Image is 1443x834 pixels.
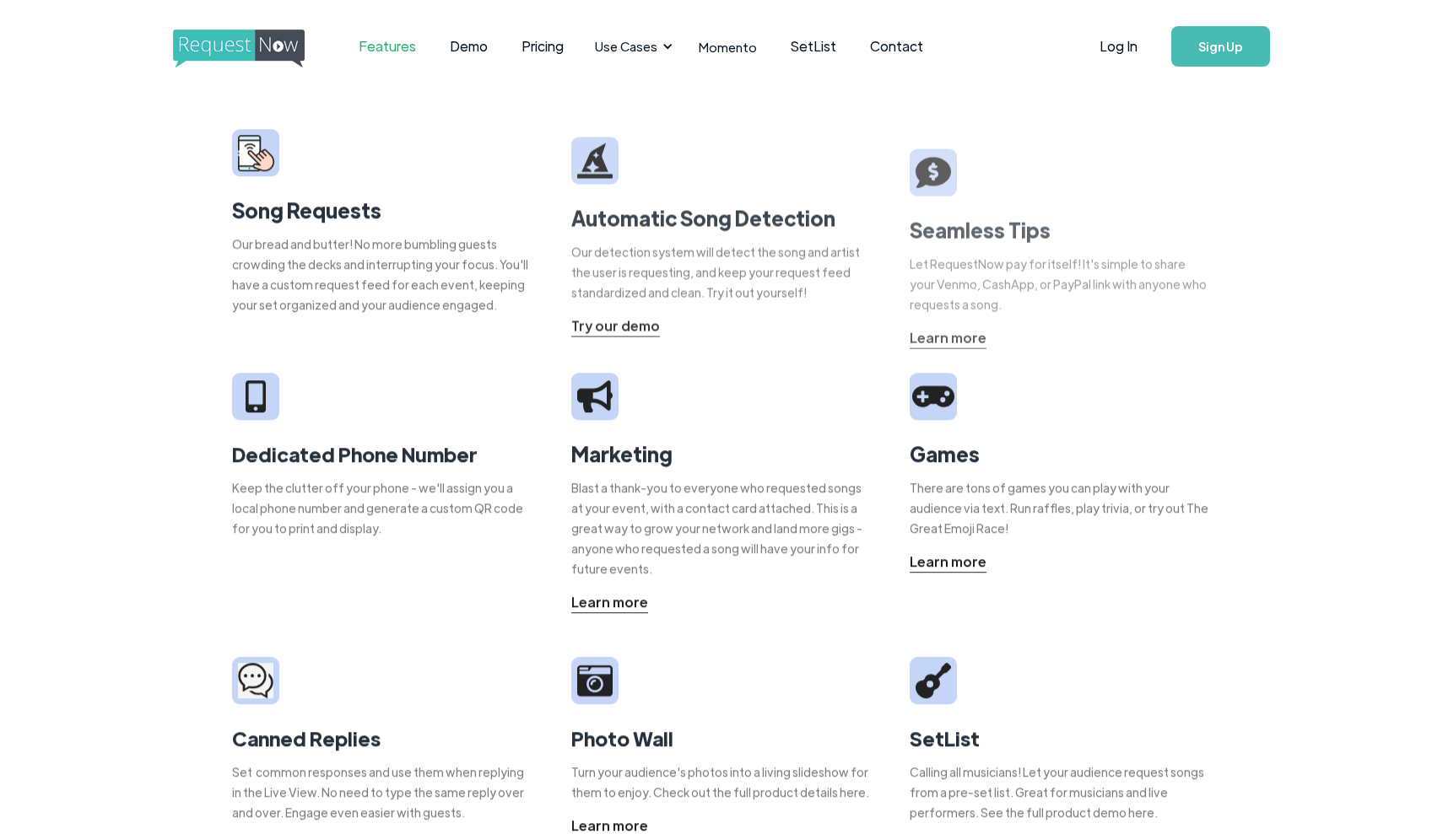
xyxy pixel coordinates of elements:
[910,328,986,349] a: Learn more
[238,135,274,171] img: smarphone
[232,196,381,223] strong: Song Requests
[232,440,478,467] strong: Dedicated Phone Number
[571,724,673,751] strong: Photo Wall
[232,234,533,315] div: Our bread and butter! No more bumbling guests crowding the decks and interrupting your focus. You...
[571,592,648,613] a: Learn more
[505,20,581,73] a: Pricing
[910,254,1211,315] div: Let RequestNow pay for itself! It's simple to share your Venmo, CashApp, or PayPal link with anyo...
[595,37,657,56] div: Use Cases
[173,30,336,68] img: requestnow logo
[774,20,853,73] a: SetList
[853,20,940,73] a: Contact
[246,380,266,413] img: iphone
[571,242,873,303] div: Our detection system will detect the song and artist the user is requesting, and keep your reques...
[1171,26,1270,67] a: Sign Up
[232,761,533,822] div: Set common responses and use them when replying in the Live View. No need to type the same reply ...
[571,477,873,578] div: Blast a thank-you to everyone who requested songs at your event, with a contact card attached. Th...
[910,440,980,466] strong: Games
[682,22,774,72] a: Momento
[910,552,986,573] a: Learn more
[342,20,433,73] a: Features
[571,316,660,337] a: Try our demo
[571,440,673,466] strong: Marketing
[916,155,951,191] img: tip sign
[910,217,1051,243] strong: Seamless Tips
[238,663,273,699] img: camera icon
[232,724,381,751] strong: Canned Replies
[910,724,980,751] strong: SetList
[571,761,873,802] div: Turn your audience's photos into a living slideshow for them to enjoy. Check out the full product...
[910,328,986,348] div: Learn more
[433,20,505,73] a: Demo
[910,477,1211,538] div: There are tons of games you can play with your audience via text. Run raffles, play trivia, or tr...
[1083,17,1154,76] a: Log In
[577,663,613,698] img: camera icon
[910,552,986,572] div: Learn more
[173,30,300,63] a: home
[577,381,613,412] img: megaphone
[571,205,835,231] strong: Automatic Song Detection
[577,143,613,179] img: wizard hat
[912,379,954,413] img: video game
[571,592,648,612] div: Learn more
[585,20,678,73] div: Use Cases
[232,477,533,538] div: Keep the clutter off your phone - we'll assign you a local phone number and generate a custom QR ...
[916,663,951,698] img: guitar
[910,761,1211,822] div: Calling all musicians! Let your audience request songs from a pre-set list. Great for musicians a...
